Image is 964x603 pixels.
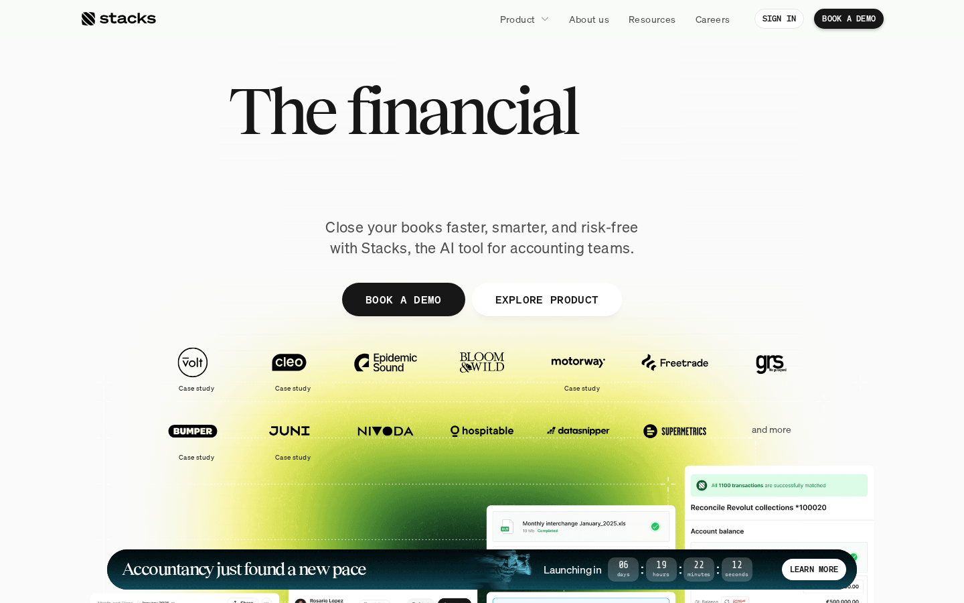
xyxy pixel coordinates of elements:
h2: Case study [275,385,311,393]
p: SIGN IN [762,14,797,23]
h2: Case study [179,454,214,462]
p: EXPLORE PRODUCT [495,289,598,309]
h2: Case study [179,385,214,393]
span: Minutes [684,572,714,577]
a: BOOK A DEMO [814,9,884,29]
strong: : [677,561,684,577]
p: Product [500,12,536,26]
span: financial [346,80,577,141]
p: About us [569,12,609,26]
p: BOOK A DEMO [822,14,876,23]
strong: : [639,561,645,577]
a: Case study [151,340,234,399]
p: BOOK A DEMO [366,289,442,309]
h1: Accountancy just found a new pace [122,561,366,577]
h4: Launching in [544,562,601,577]
span: Hours [646,572,677,577]
a: Case study [537,340,620,399]
span: The [228,80,335,141]
p: Resources [629,12,676,26]
p: and more [730,424,813,435]
a: Case study [248,409,331,467]
h2: Case study [564,385,600,393]
span: Days [608,572,639,577]
a: Case study [248,340,331,399]
a: SIGN IN [754,9,805,29]
a: Case study [151,409,234,467]
span: 22 [684,562,714,569]
a: EXPLORE PRODUCT [471,283,622,316]
a: About us [561,7,617,31]
a: Accountancy just found a new paceLaunching in06Days:19Hours:22Minutes:12SecondsLEARN MORE [107,549,857,590]
span: 06 [608,562,639,569]
span: close. [588,80,736,141]
span: 19 [646,562,677,569]
a: Careers [688,7,738,31]
a: BOOK A DEMO [342,283,465,316]
a: Resources [621,7,684,31]
p: Careers [696,12,730,26]
h2: Case study [275,454,311,462]
p: Close your books faster, smarter, and risk-free with Stacks, the AI tool for accounting teams. [315,217,649,259]
span: Reimagined. [315,141,649,201]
